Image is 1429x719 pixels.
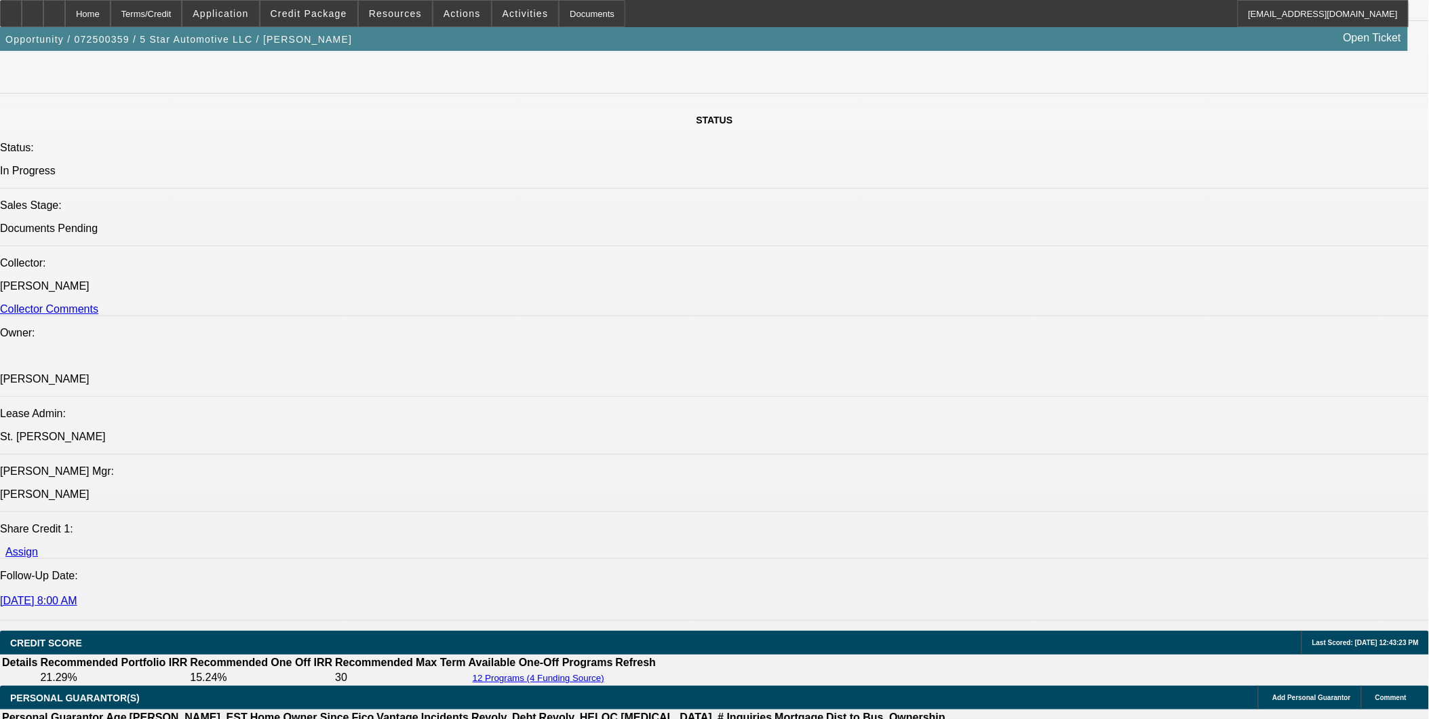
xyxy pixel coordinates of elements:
a: Assign [5,546,38,558]
button: Application [182,1,258,26]
button: Activities [492,1,559,26]
td: 21.29% [39,671,188,684]
button: Actions [433,1,491,26]
span: STATUS [697,115,733,125]
th: Available One-Off Programs [468,656,614,669]
button: 12 Programs (4 Funding Source) [469,672,608,684]
button: Resources [359,1,432,26]
span: Comment [1375,694,1407,701]
th: Details [1,656,38,669]
span: CREDIT SCORE [10,638,82,648]
th: Recommended Portfolio IRR [39,656,188,669]
a: Open Ticket [1338,26,1407,50]
span: Activities [503,8,549,19]
span: Actions [444,8,481,19]
span: Credit Package [271,8,347,19]
th: Refresh [615,656,657,669]
span: Opportunity / 072500359 / 5 Star Automotive LLC / [PERSON_NAME] [5,34,352,45]
td: 15.24% [189,671,333,684]
th: Recommended Max Term [334,656,467,669]
button: Credit Package [260,1,357,26]
span: PERSONAL GUARANTOR(S) [10,693,140,703]
span: Add Personal Guarantor [1272,694,1351,701]
td: 30 [334,671,467,684]
span: Resources [369,8,422,19]
span: Last Scored: [DATE] 12:43:23 PM [1312,639,1419,646]
span: Application [193,8,248,19]
th: Recommended One Off IRR [189,656,333,669]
